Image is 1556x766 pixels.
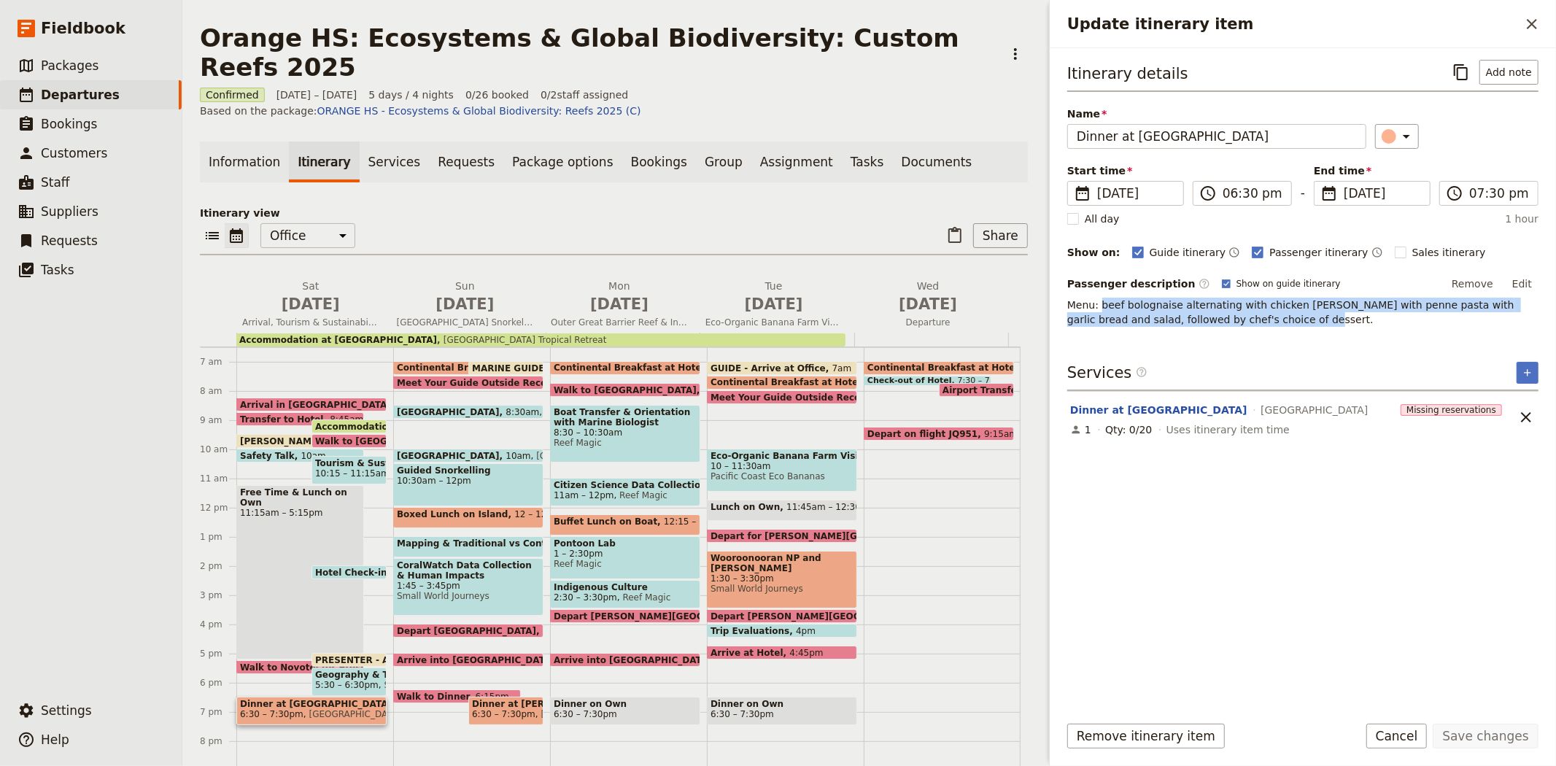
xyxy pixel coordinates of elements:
[41,204,98,219] span: Suppliers
[472,363,642,373] span: MARINE GUIDES - Arrive at Office
[550,580,700,608] div: Indigenous Culture2:30 – 3:30pmReef Magic
[200,502,236,514] div: 12 pm
[1199,278,1210,290] span: ​
[1401,404,1502,416] span: Missing reservations
[393,507,543,528] div: Boxed Lunch on Island12 – 12:45pm
[240,709,303,719] span: 6:30 – 7:30pm
[554,538,697,549] span: Pontoon Lab
[1261,403,1368,417] span: [GEOGRAPHIC_DATA]
[942,385,1075,395] span: Airport Transfer & Depart
[1070,422,1091,437] div: 1
[315,436,549,446] span: Walk to [GEOGRAPHIC_DATA] for Presentation
[1067,107,1366,121] span: Name
[41,146,107,160] span: Customers
[397,591,540,601] span: Small World Journeys
[892,142,980,182] a: Documents
[832,363,852,373] span: 7am
[468,361,543,375] div: MARINE GUIDES - Arrive at Office
[315,458,383,468] span: Tourism & Sustainability Presentation
[311,456,387,484] div: Tourism & Sustainability Presentation10:15 – 11:15am
[236,333,845,347] div: Accommodation at [GEOGRAPHIC_DATA][GEOGRAPHIC_DATA] Tropical Retreat
[789,648,823,657] span: 4:45pm
[200,206,1028,220] p: Itinerary view
[393,689,521,703] div: Walk to Dinner6:15pm
[397,655,562,665] span: Arrive into [GEOGRAPHIC_DATA]
[1105,422,1152,437] div: Qty: 0/20
[393,536,543,557] div: Mapping & Traditional vs Contemporary Management Activity
[200,589,236,601] div: 3 pm
[1067,276,1210,291] label: Passenger description
[711,626,796,635] span: Trip Evaluations
[41,18,125,39] span: Fieldbook
[707,390,857,404] div: Meet Your Guide Outside Reception & Depart
[200,648,236,659] div: 5 pm
[1506,212,1538,226] span: 1 hour
[867,376,958,385] span: Check-out of Hotel
[393,376,543,390] div: Meet Your Guide Outside Reception & Depart
[1097,185,1174,202] span: [DATE]
[1383,128,1415,145] div: ​
[368,88,454,102] span: 5 days / 4 nights
[622,142,696,182] a: Bookings
[1506,273,1538,295] button: Edit
[41,175,70,190] span: Staff
[397,476,540,486] span: 10:30am – 12pm
[711,648,789,657] span: Arrive at Hotel
[550,536,700,579] div: Pontoon Lab1 – 2:30pmReef Magic
[393,361,521,375] div: Continental Breakfast at Hotel
[225,223,249,248] button: Calendar view
[41,233,98,248] span: Requests
[1479,60,1538,85] button: Add note
[1067,124,1366,149] input: Name
[1375,124,1419,149] button: ​
[1067,245,1120,260] div: Show on:
[551,293,688,315] span: [DATE]
[397,538,708,549] span: Mapping & Traditional vs Contemporary Management Activity
[397,581,540,591] span: 1:45 – 3:45pm
[200,444,236,455] div: 10 am
[1445,273,1500,295] button: Remove
[1067,13,1520,35] h2: Update itinerary item
[554,517,664,527] span: Buffet Lunch on Boat
[200,23,994,82] h1: Orange HS: Ecosystems & Global Biodiversity: Custom Reefs 2025
[393,558,543,616] div: CoralWatch Data Collection & Human Impacts1:45 – 3:45pmSmall World Journeys
[200,88,265,102] span: Confirmed
[397,465,540,476] span: Guided Snorkelling
[1514,405,1538,430] span: Unlink service
[1085,212,1120,226] span: All day
[397,692,476,701] span: Walk to Dinner
[514,509,575,526] span: 12 – 12:45pm
[554,582,697,592] span: Indigenous Culture
[711,699,854,709] span: Dinner on Own
[707,500,857,521] div: Lunch on Own11:45am – 12:30pm
[711,392,940,402] span: Meet Your Guide Outside Reception & Depart
[554,549,697,559] span: 1 – 2:30pm
[397,509,514,519] span: Boxed Lunch on Island
[1446,185,1463,202] span: ​
[1236,278,1341,290] span: Show on guide itinerary
[531,451,629,460] span: [GEOGRAPHIC_DATA]
[311,565,387,579] div: Hotel Check-in Available
[200,385,236,397] div: 8 am
[311,434,387,448] div: Walk to [GEOGRAPHIC_DATA] for Presentation
[1150,245,1226,260] span: Guide itinerary
[554,438,697,448] span: Reef Magic
[554,385,703,395] span: Walk to [GEOGRAPHIC_DATA]
[711,451,854,461] span: Eco-Organic Banana Farm Visit
[1517,362,1538,384] button: Add service inclusion
[311,419,387,433] div: Accommodation at [GEOGRAPHIC_DATA] [GEOGRAPHIC_DATA]
[1070,403,1247,417] button: Edit this service option
[472,699,540,709] span: Dinner at [PERSON_NAME][GEOGRAPHIC_DATA]
[707,697,857,725] div: Dinner on Own6:30 – 7:30pm
[842,142,893,182] a: Tasks
[1449,60,1474,85] button: Copy itinerary item
[200,560,236,572] div: 2 pm
[393,449,543,463] div: [GEOGRAPHIC_DATA]10am[GEOGRAPHIC_DATA]
[796,626,816,635] span: 4pm
[1320,185,1338,202] span: ​
[1469,185,1529,202] input: ​
[958,376,1015,385] span: 7:30 – 7:45am
[1067,362,1147,384] h3: Services
[315,670,383,680] span: Geography & The Reef Presentation
[984,429,1018,438] span: 9:15am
